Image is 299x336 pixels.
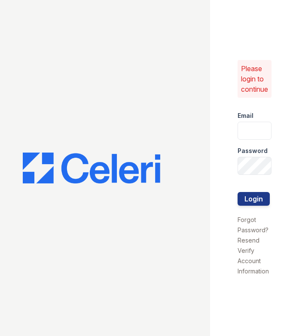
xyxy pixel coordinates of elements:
[238,237,269,275] a: Resend Verify Account Information
[241,63,268,94] p: Please login to continue
[238,111,253,120] label: Email
[238,147,268,155] label: Password
[23,153,160,183] img: CE_Logo_Blue-a8612792a0a2168367f1c8372b55b34899dd931a85d93a1a3d3e32e68fde9ad4.png
[238,216,268,234] a: Forgot Password?
[238,192,270,206] button: Login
